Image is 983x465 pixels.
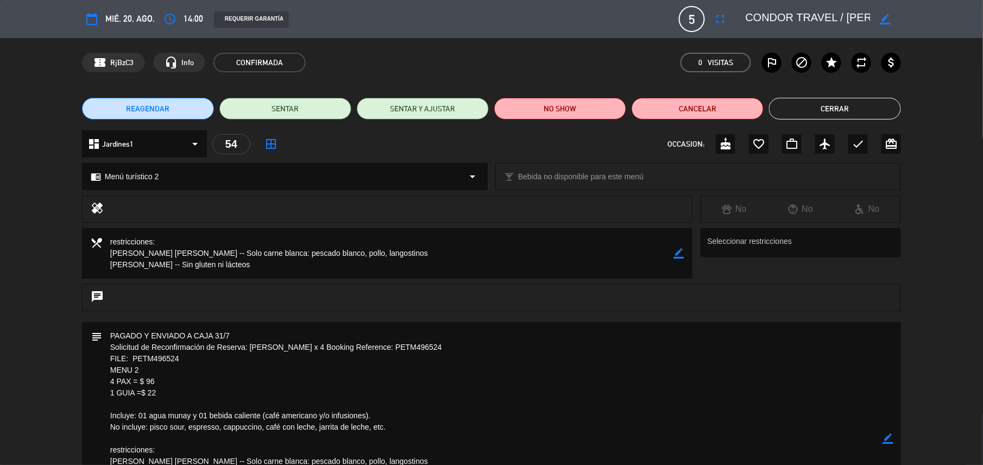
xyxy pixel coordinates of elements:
button: fullscreen [710,9,730,29]
i: fullscreen [714,12,727,26]
div: No [834,202,901,216]
i: card_giftcard [885,137,898,150]
i: access_time [163,12,177,26]
span: Jardines1 [102,138,134,150]
span: CONFIRMADA [213,53,306,72]
i: headset_mic [165,56,178,69]
button: NO SHOW [494,98,626,120]
span: Bebida no disponible para este menú [518,171,644,183]
i: outlined_flag [765,56,778,69]
span: 0 [698,56,702,69]
i: dashboard [87,137,100,150]
i: star [825,56,838,69]
span: Menú turístico 2 [105,171,159,183]
button: SENTAR Y AJUSTAR [357,98,489,120]
span: REAGENDAR [126,103,169,115]
span: 14:00 [184,12,203,26]
i: arrow_drop_down [466,170,479,183]
i: favorite_border [752,137,765,150]
i: subject [90,330,102,342]
i: cake [719,137,732,150]
i: border_color [883,433,893,444]
i: block [795,56,808,69]
i: border_all [264,137,278,150]
span: OCCASION: [667,138,704,150]
span: RjBzC3 [110,56,134,69]
button: access_time [160,9,180,29]
div: 54 [212,134,250,154]
i: arrow_drop_down [188,137,201,150]
i: border_color [674,248,684,259]
button: calendar_today [82,9,102,29]
em: Visitas [708,56,733,69]
i: border_color [880,14,891,24]
i: airplanemode_active [818,137,831,150]
i: local_bar [504,172,514,182]
div: No [767,202,834,216]
i: local_dining [90,236,102,248]
span: Info [181,56,194,69]
i: attach_money [885,56,898,69]
i: chat [91,290,104,305]
button: SENTAR [219,98,351,120]
div: REQUERIR GARANTÍA [214,11,289,28]
button: Cancelar [632,98,764,120]
i: healing [91,202,104,217]
i: calendar_today [85,12,98,26]
span: 5 [679,6,705,32]
span: mié. 20, ago. [105,12,155,26]
span: confirmation_number [93,56,106,69]
button: Cerrar [769,98,901,120]
i: repeat [855,56,868,69]
i: work_outline [785,137,798,150]
button: REAGENDAR [82,98,214,120]
i: check [852,137,865,150]
i: chrome_reader_mode [91,172,101,182]
div: No [701,202,768,216]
